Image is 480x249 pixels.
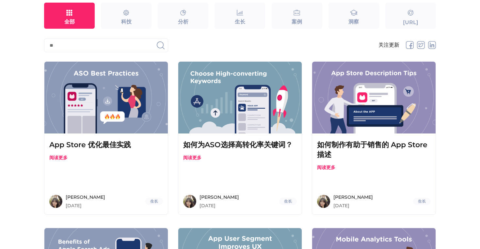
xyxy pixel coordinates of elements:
[49,140,131,149] font: App Store 优化最佳实践
[348,19,359,25] font: 洞察
[44,61,168,215] a: App Store 优化最佳实践阅读更多[PERSON_NAME][DATE]生长
[317,164,335,171] button: 阅读更多
[200,203,216,209] font: [DATE]
[235,19,245,25] font: 生长
[284,199,292,204] font: 生长
[215,3,265,29] button: 生长
[121,19,132,25] font: 科技
[49,155,68,161] button: 阅读更多
[66,194,105,200] font: [PERSON_NAME]
[403,19,418,25] font: [URL]
[64,19,75,25] font: 全部
[333,194,373,200] font: [PERSON_NAME]
[272,3,322,29] button: 案例
[317,140,427,159] font: 如何制作有助于销售的 App Store 描述
[183,195,196,208] img: vivien.jpg
[312,62,436,133] img: 7527d8f0-2ac5-4e25-bbb5-e01b05d7f6e8.png
[292,19,302,25] font: 案例
[49,195,62,208] img: vivien.jpg
[183,155,201,161] button: 阅读更多
[333,203,349,209] font: [DATE]
[317,195,330,208] img: vivien.jpg
[312,61,436,215] a: 如何制作有助于销售的 App Store 描述阅读更多[PERSON_NAME][DATE]生长
[44,3,95,29] button: 全部
[158,3,208,29] button: 分析
[385,3,436,29] button: [URL]
[178,19,188,25] font: 分析
[418,199,426,204] font: 生长
[101,3,152,29] button: 科技
[178,62,302,133] img: 2b45daae-afd5-41aa-bd76-47e75bef8a81.png
[66,203,82,209] font: [DATE]
[178,61,302,215] a: 如何为ASO选择高转化率关键词？阅读更多[PERSON_NAME][DATE]生长
[328,3,379,29] button: 洞察
[200,194,239,200] font: [PERSON_NAME]
[150,199,158,204] font: 生长
[44,62,168,133] img: ffb7c913-73da-47b4-bfb4-d24c1b777da2.png
[183,140,293,149] font: 如何为ASO选择高转化率关键词？
[378,42,399,48] font: 关注更新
